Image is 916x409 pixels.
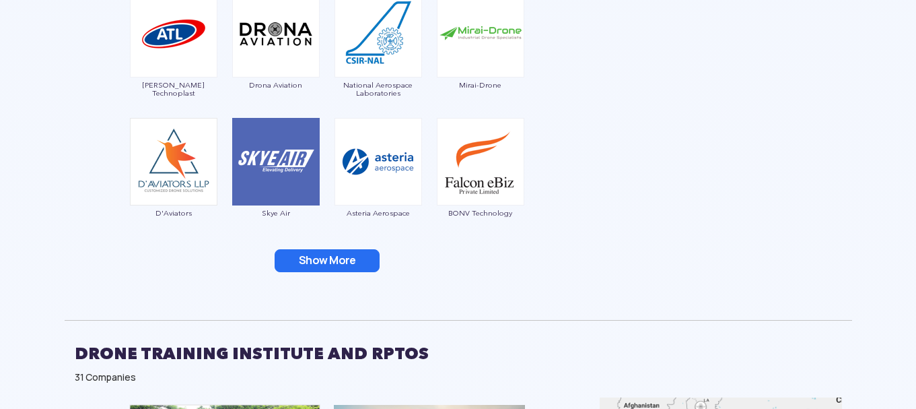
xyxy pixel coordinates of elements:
img: ic_asteria.png [334,118,422,206]
img: ic_bonv.png [437,118,524,206]
span: Asteria Aerospace [334,209,423,217]
button: Show More [275,249,380,272]
span: Mirai-Drone [436,81,525,89]
img: img_skye.png [232,118,320,206]
span: [PERSON_NAME] Technoplast [129,81,218,97]
a: Mirai-Drone [436,27,525,89]
span: Skye Air [232,209,320,217]
span: National Aerospace Laboratories [334,81,423,97]
a: Skye Air [232,155,320,217]
span: BONV Technology [436,209,525,217]
span: D'Aviators [129,209,218,217]
a: [PERSON_NAME] Technoplast [129,27,218,97]
a: D'Aviators [129,155,218,217]
a: Drona Aviation [232,27,320,89]
a: Asteria Aerospace [334,155,423,217]
img: ic_daviators.png [130,118,217,206]
h2: DRONE TRAINING INSTITUTE AND RPTOS [75,337,842,371]
span: Drona Aviation [232,81,320,89]
a: BONV Technology [436,155,525,217]
a: National Aerospace Laboratories [334,27,423,97]
div: 31 Companies [75,371,842,384]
